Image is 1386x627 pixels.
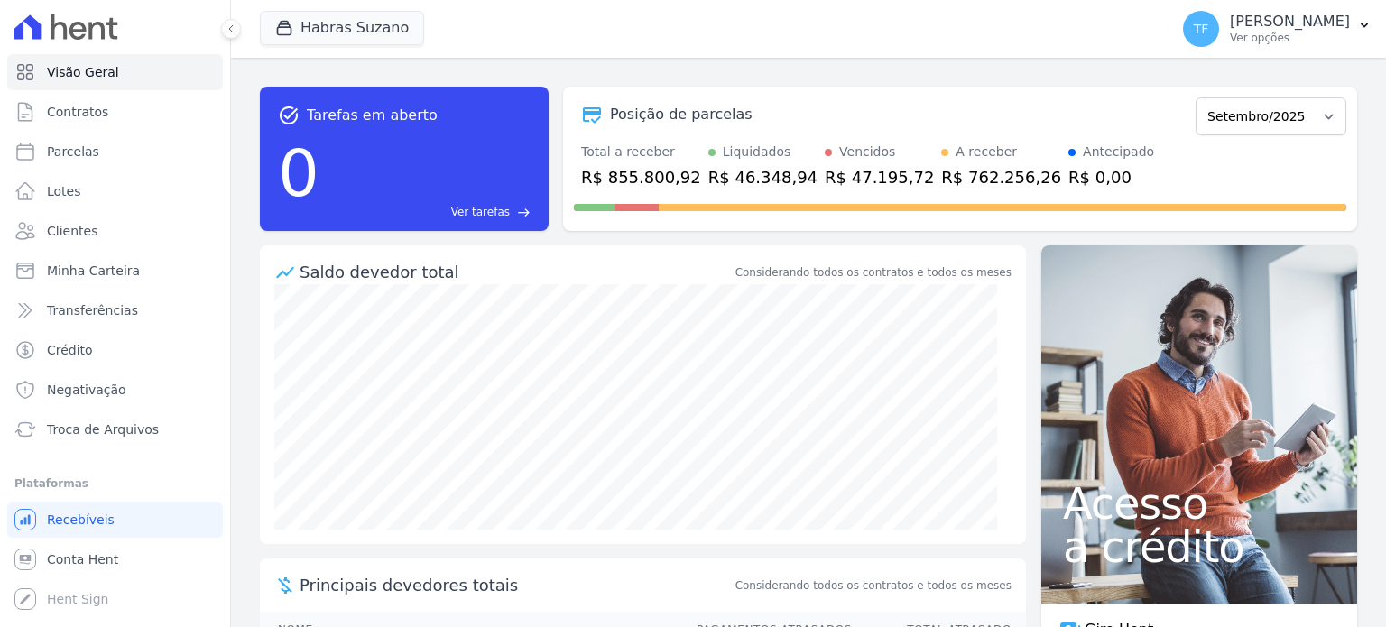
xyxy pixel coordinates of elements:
[300,260,732,284] div: Saldo devedor total
[735,577,1012,594] span: Considerando todos os contratos e todos os meses
[7,253,223,289] a: Minha Carteira
[1194,23,1209,35] span: TF
[1230,13,1350,31] p: [PERSON_NAME]
[7,173,223,209] a: Lotes
[1230,31,1350,45] p: Ver opções
[47,143,99,161] span: Parcelas
[7,372,223,408] a: Negativação
[47,301,138,319] span: Transferências
[7,54,223,90] a: Visão Geral
[327,204,531,220] a: Ver tarefas east
[723,143,791,161] div: Liquidados
[1063,525,1335,568] span: a crédito
[47,511,115,529] span: Recebíveis
[7,213,223,249] a: Clientes
[47,420,159,438] span: Troca de Arquivos
[1063,482,1335,525] span: Acesso
[47,381,126,399] span: Negativação
[47,341,93,359] span: Crédito
[7,411,223,447] a: Troca de Arquivos
[451,204,510,220] span: Ver tarefas
[7,332,223,368] a: Crédito
[47,63,119,81] span: Visão Geral
[581,165,701,189] div: R$ 855.800,92
[941,165,1061,189] div: R$ 762.256,26
[825,165,934,189] div: R$ 47.195,72
[7,502,223,538] a: Recebíveis
[307,105,438,126] span: Tarefas em aberto
[47,262,140,280] span: Minha Carteira
[7,541,223,577] a: Conta Hent
[300,573,732,597] span: Principais devedores totais
[1169,4,1386,54] button: TF [PERSON_NAME] Ver opções
[708,165,818,189] div: R$ 46.348,94
[278,126,319,220] div: 0
[47,222,97,240] span: Clientes
[47,182,81,200] span: Lotes
[581,143,701,161] div: Total a receber
[47,550,118,568] span: Conta Hent
[1083,143,1154,161] div: Antecipado
[956,143,1017,161] div: A receber
[260,11,424,45] button: Habras Suzano
[517,206,531,219] span: east
[7,94,223,130] a: Contratos
[839,143,895,161] div: Vencidos
[735,264,1012,281] div: Considerando todos os contratos e todos os meses
[1068,165,1154,189] div: R$ 0,00
[14,473,216,494] div: Plataformas
[7,134,223,170] a: Parcelas
[7,292,223,328] a: Transferências
[278,105,300,126] span: task_alt
[610,104,753,125] div: Posição de parcelas
[47,103,108,121] span: Contratos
